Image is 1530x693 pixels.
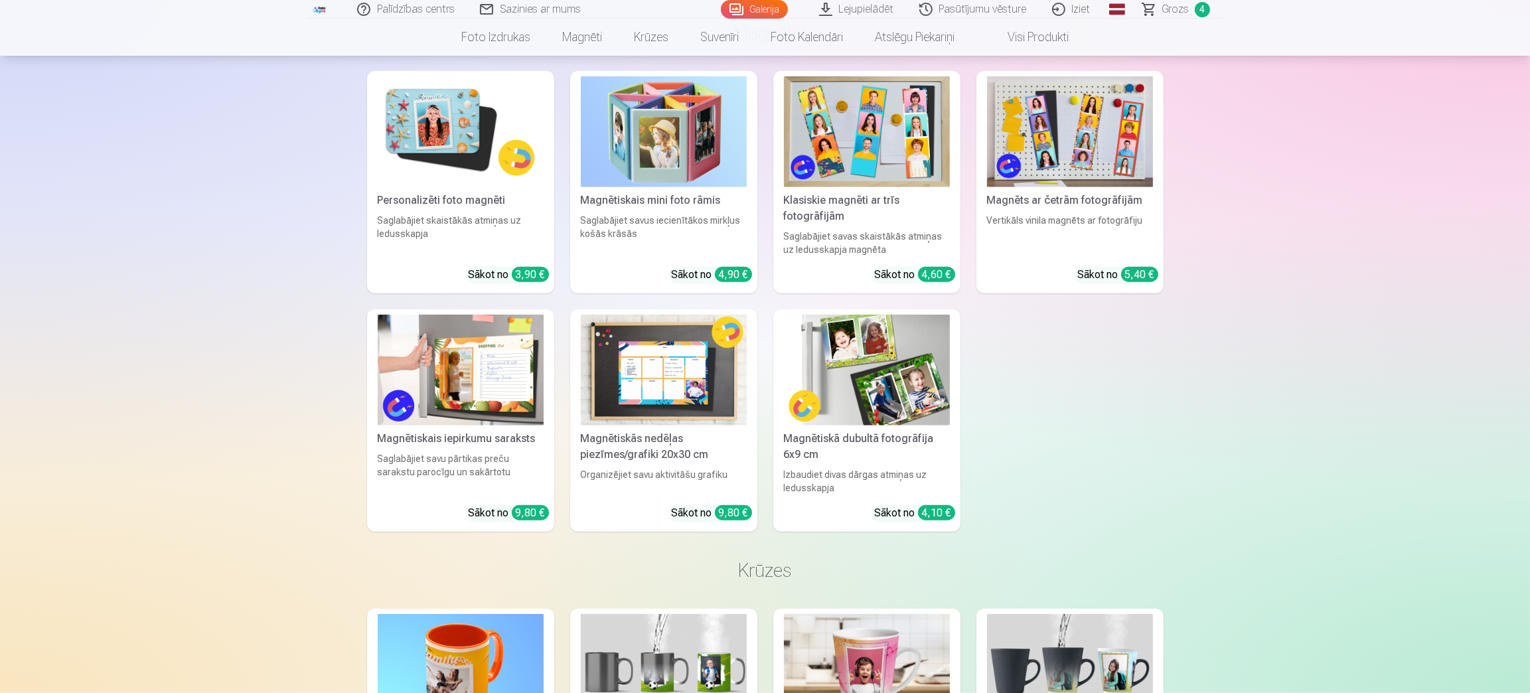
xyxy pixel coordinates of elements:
[372,431,549,447] div: Magnētiskais iepirkumu saraksts
[581,315,747,425] img: Magnētiskās nedēļas piezīmes/grafiki 20x30 cm
[970,19,1085,56] a: Visi produkti
[575,431,752,463] div: Magnētiskās nedēļas piezīmes/grafiki 20x30 cm
[784,315,950,425] img: Magnētiskā dubultā fotogrāfija 6x9 cm
[469,267,549,283] div: Sākot no
[372,452,549,495] div: Saglabājiet savu pārtikas preču sarakstu parocīgu un sakārtotu
[618,19,684,56] a: Krūzes
[875,267,955,283] div: Sākot no
[784,76,950,187] img: Klasiskie magnēti ar trīs fotogrāfijām
[982,214,1158,256] div: Vertikāls vinila magnēts ar fotogrāfiju
[512,267,549,282] div: 3,90 €
[575,193,752,208] div: Magnētiskais mini foto rāmis
[987,76,1153,187] img: Magnēts ar četrām fotogrāfijām
[372,193,549,208] div: Personalizēti foto magnēti
[715,267,752,282] div: 4,90 €
[313,5,327,13] img: /fa1
[779,193,955,224] div: Klasiskie magnēti ar trīs fotogrāfijām
[773,71,960,293] a: Klasiskie magnēti ar trīs fotogrāfijāmKlasiskie magnēti ar trīs fotogrāfijāmSaglabājiet savas ska...
[367,71,554,293] a: Personalizēti foto magnētiPersonalizēti foto magnētiSaglabājiet skaistākās atmiņas uz ledusskapja...
[773,309,960,532] a: Magnētiskā dubultā fotogrāfija 6x9 cmMagnētiskā dubultā fotogrāfija 6x9 cmIzbaudiet divas dārgas ...
[575,468,752,495] div: Organizējiet savu aktivitāšu grafiku
[378,558,1153,582] h3: Krūzes
[575,214,752,256] div: Saglabājiet savus iecienītākos mirkļus košās krāsās
[779,468,955,495] div: Izbaudiet divas dārgas atmiņas uz ledusskapja
[672,267,752,283] div: Sākot no
[372,214,549,256] div: Saglabājiet skaistākās atmiņas uz ledusskapja
[779,230,955,256] div: Saglabājiet savas skaistākās atmiņas uz ledusskapja magnēta
[755,19,859,56] a: Foto kalendāri
[469,505,549,521] div: Sākot no
[570,309,757,532] a: Magnētiskās nedēļas piezīmes/grafiki 20x30 cmMagnētiskās nedēļas piezīmes/grafiki 20x30 cmOrganiz...
[715,505,752,520] div: 9,80 €
[367,309,554,532] a: Magnētiskais iepirkumu sarakstsMagnētiskais iepirkumu sarakstsSaglabājiet savu pārtikas preču sar...
[672,505,752,521] div: Sākot no
[779,431,955,463] div: Magnētiskā dubultā fotogrāfija 6x9 cm
[581,76,747,187] img: Magnētiskais mini foto rāmis
[378,315,544,425] img: Magnētiskais iepirkumu saraksts
[378,76,544,187] img: Personalizēti foto magnēti
[982,193,1158,208] div: Magnēts ar četrām fotogrāfijām
[512,505,549,520] div: 9,80 €
[976,71,1164,293] a: Magnēts ar četrām fotogrāfijāmMagnēts ar četrām fotogrāfijāmVertikāls vinila magnēts ar fotogrāfi...
[918,505,955,520] div: 4,10 €
[445,19,546,56] a: Foto izdrukas
[1195,2,1210,17] span: 4
[1162,1,1189,17] span: Grozs
[918,267,955,282] div: 4,60 €
[1078,267,1158,283] div: Sākot no
[875,505,955,521] div: Sākot no
[546,19,618,56] a: Magnēti
[570,71,757,293] a: Magnētiskais mini foto rāmisMagnētiskais mini foto rāmisSaglabājiet savus iecienītākos mirkļus ko...
[859,19,970,56] a: Atslēgu piekariņi
[684,19,755,56] a: Suvenīri
[1121,267,1158,282] div: 5,40 €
